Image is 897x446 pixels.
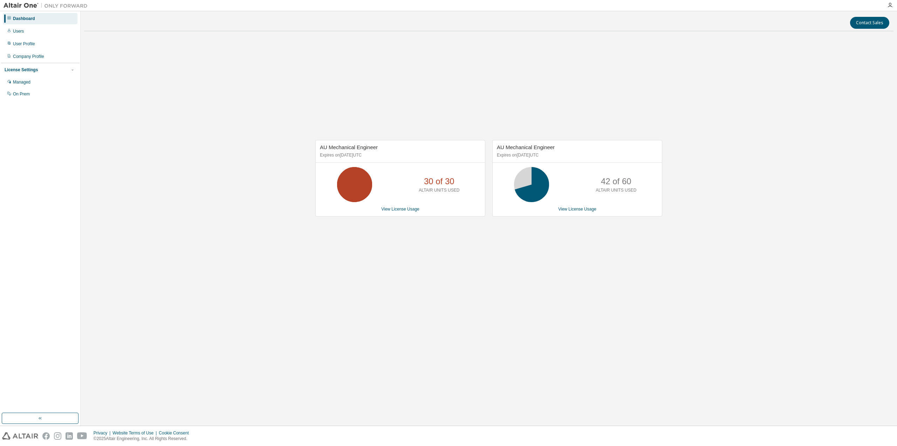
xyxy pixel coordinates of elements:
p: ALTAIR UNITS USED [596,187,636,193]
a: View License Usage [381,207,419,212]
p: Expires on [DATE] UTC [497,152,656,158]
div: Privacy [94,430,112,436]
p: 30 of 30 [424,175,454,187]
div: Website Terms of Use [112,430,159,436]
button: Contact Sales [850,17,889,29]
p: Expires on [DATE] UTC [320,152,479,158]
img: linkedin.svg [66,432,73,440]
img: altair_logo.svg [2,432,38,440]
p: ALTAIR UNITS USED [419,187,459,193]
p: © 2025 Altair Engineering, Inc. All Rights Reserved. [94,436,193,442]
div: On Prem [13,91,30,97]
span: AU Mechanical Engineer [320,144,378,150]
img: Altair One [4,2,91,9]
div: User Profile [13,41,35,47]
div: Company Profile [13,54,44,59]
a: View License Usage [558,207,596,212]
div: Cookie Consent [159,430,193,436]
div: License Settings [5,67,38,73]
div: Managed [13,79,30,85]
img: facebook.svg [42,432,50,440]
div: Dashboard [13,16,35,21]
p: 42 of 60 [601,175,631,187]
span: AU Mechanical Engineer [497,144,555,150]
img: youtube.svg [77,432,87,440]
img: instagram.svg [54,432,61,440]
div: Users [13,28,24,34]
